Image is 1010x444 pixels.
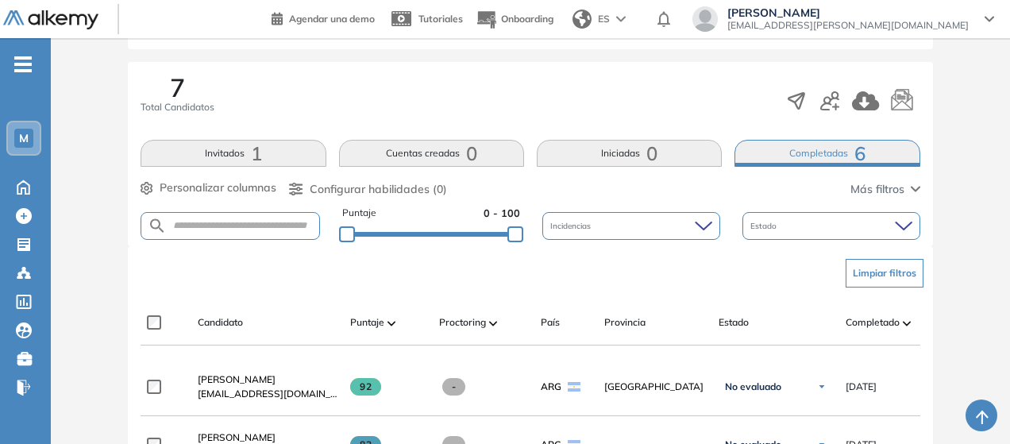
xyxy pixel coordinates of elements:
span: Puntaje [342,206,376,221]
button: Invitados1 [141,140,326,167]
img: [missing "en.ARROW_ALT" translation] [489,321,497,326]
span: 92 [350,378,381,396]
button: Más filtros [850,181,920,198]
button: Iniciadas0 [537,140,722,167]
span: Tutoriales [418,13,463,25]
a: [PERSON_NAME] [198,373,337,387]
span: - [442,378,465,396]
span: 7 [170,75,185,100]
img: [missing "en.ARROW_ALT" translation] [387,321,395,326]
span: Incidencias [550,220,594,232]
div: Incidencias [542,212,720,240]
span: Onboarding [501,13,553,25]
span: Estado [750,220,780,232]
span: ARG [541,380,561,394]
span: M [19,132,29,145]
span: [DATE] [846,380,877,394]
span: Provincia [604,315,646,330]
button: Completadas6 [734,140,919,167]
img: [missing "en.ARROW_ALT" translation] [903,321,911,326]
span: Proctoring [439,315,486,330]
span: Completado [846,315,900,330]
span: Más filtros [850,181,904,198]
img: Logo [3,10,98,30]
button: Onboarding [476,2,553,37]
span: 0 - 100 [484,206,520,221]
button: Personalizar columnas [141,180,276,196]
img: SEARCH_ALT [148,216,167,236]
span: Configurar habilidades (0) [310,181,447,198]
span: [EMAIL_ADDRESS][DOMAIN_NAME] [198,387,337,401]
img: arrow [616,16,626,22]
span: Candidato [198,315,243,330]
img: Ícono de flecha [817,382,827,392]
button: Cuentas creadas0 [339,140,524,167]
a: Agendar una demo [272,8,375,27]
span: [GEOGRAPHIC_DATA] [604,380,706,394]
span: Estado [719,315,749,330]
span: No evaluado [725,380,781,393]
span: [PERSON_NAME] [727,6,969,19]
i: - [14,63,32,66]
span: Total Candidatos [141,100,214,114]
span: Puntaje [350,315,384,330]
span: [PERSON_NAME] [198,431,276,443]
button: Limpiar filtros [846,259,923,288]
img: world [572,10,592,29]
span: Agendar una demo [289,13,375,25]
button: Configurar habilidades (0) [289,181,447,198]
span: ES [598,12,610,26]
div: Estado [742,212,920,240]
span: País [541,315,560,330]
img: ARG [568,382,580,392]
span: [PERSON_NAME] [198,373,276,385]
span: [EMAIL_ADDRESS][PERSON_NAME][DOMAIN_NAME] [727,19,969,32]
span: Personalizar columnas [160,180,276,196]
